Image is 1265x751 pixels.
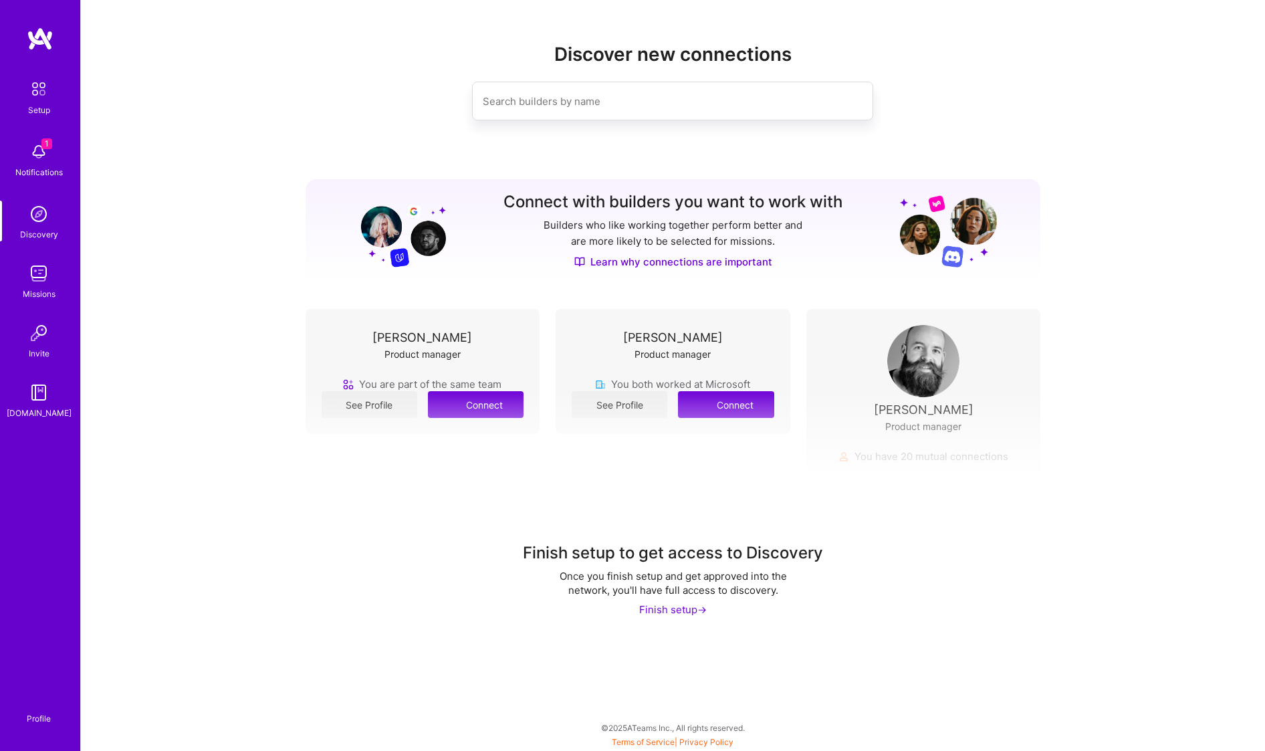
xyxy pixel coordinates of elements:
[25,260,52,287] img: teamwork
[343,379,354,390] img: team
[384,347,461,361] div: Product manager
[574,255,772,269] a: Learn why connections are important
[27,27,53,51] img: logo
[343,377,501,391] div: You are part of the same team
[349,194,446,267] img: Grow your network
[23,287,55,301] div: Missions
[679,737,733,747] a: Privacy Policy
[25,320,52,346] img: Invite
[25,75,53,103] img: setup
[639,603,707,617] div: Finish setup ->
[15,165,63,179] div: Notifications
[523,542,823,564] div: Finish setup to get access to Discovery
[306,43,1041,66] h2: Discover new connections
[25,201,52,227] img: discovery
[595,377,750,391] div: You both worked at Microsoft
[612,737,733,747] span: |
[20,227,58,241] div: Discovery
[28,103,50,117] div: Setup
[25,138,52,165] img: bell
[22,698,55,724] a: Profile
[27,712,51,724] div: Profile
[80,711,1265,744] div: © 2025 ATeams Inc., All rights reserved.
[372,330,472,344] div: [PERSON_NAME]
[503,193,842,212] h3: Connect with builders you want to work with
[29,346,49,360] div: Invite
[25,379,52,406] img: guide book
[540,569,807,597] div: Once you finish setup and get approved into the network, you'll have full access to discovery.
[635,347,711,361] div: Product manager
[887,325,959,397] img: User Avatar
[574,256,585,267] img: Discover
[838,93,854,109] i: icon SearchPurple
[7,406,72,420] div: [DOMAIN_NAME]
[900,195,997,267] img: Grow your network
[41,138,52,149] span: 1
[541,217,805,249] p: Builders who like working together perform better and are more likely to be selected for missions.
[595,379,606,390] img: company icon
[612,737,675,747] a: Terms of Service
[483,84,809,118] input: Search builders by name
[623,330,723,344] div: [PERSON_NAME]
